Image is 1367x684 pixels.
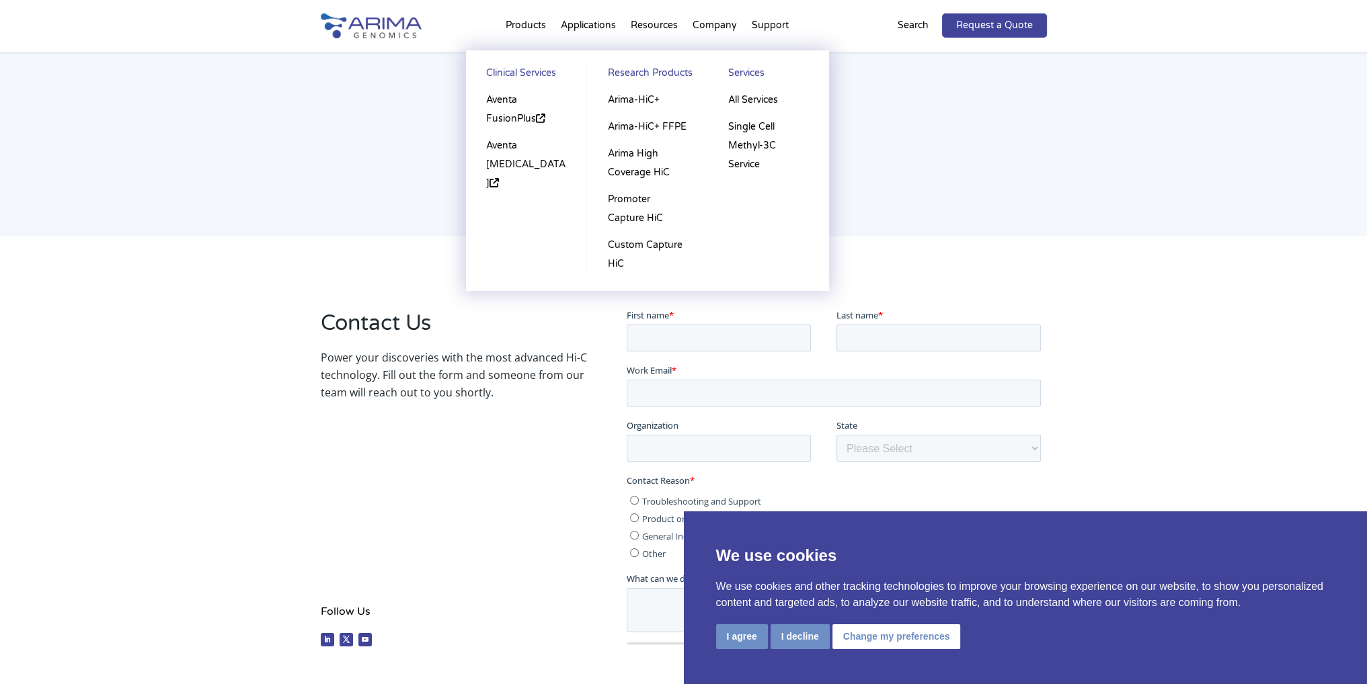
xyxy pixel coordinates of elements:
[479,132,574,197] a: Aventa [MEDICAL_DATA]
[321,308,587,349] h2: Contact Us
[358,633,372,646] a: Follow on Youtube
[721,87,815,114] a: All Services
[771,624,830,649] button: I decline
[832,624,961,649] button: Change my preferences
[340,633,353,646] a: Follow on X
[942,13,1047,38] a: Request a Quote
[716,624,768,649] button: I agree
[721,114,815,178] a: Single Cell Methyl-3C Service
[716,579,1335,611] p: We use cookies and other tracking technologies to improve your browsing experience on our website...
[898,17,929,34] p: Search
[321,13,422,38] img: Arima-Genomics-logo
[321,603,587,630] h4: Follow Us
[716,544,1335,568] p: We use cookies
[321,349,587,401] p: Power your discoveries with the most advanced Hi-C technology. Fill out the form and someone from...
[479,87,574,132] a: Aventa FusionPlus
[321,633,334,646] a: Follow on LinkedIn
[321,124,1047,165] h1: We are here to support you
[479,64,574,87] a: Clinical Services
[721,64,815,87] a: Services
